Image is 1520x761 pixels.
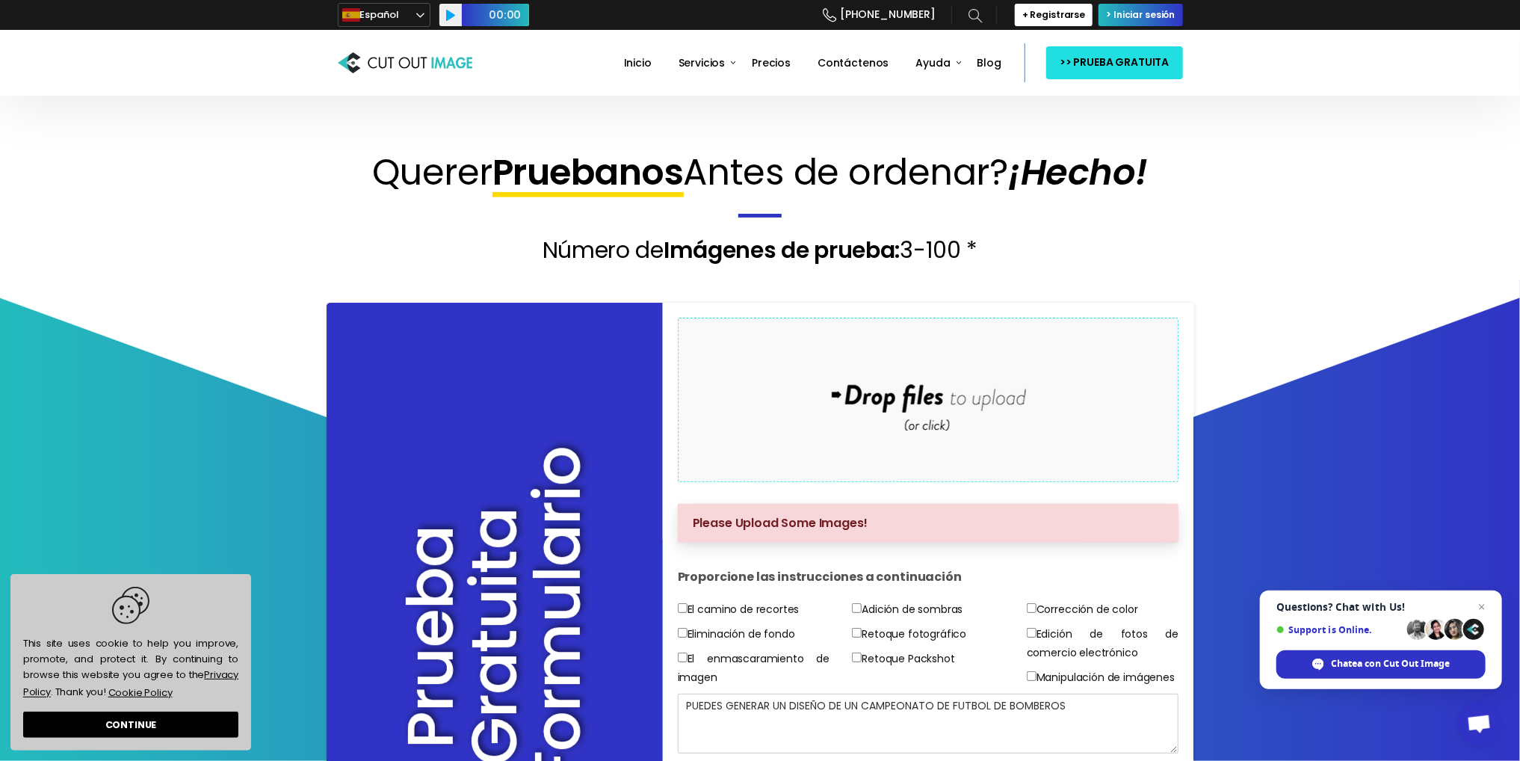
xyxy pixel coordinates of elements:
[678,600,800,619] label: El camino de recortes
[678,650,830,687] label: El enmascaramiento de imagen
[1276,601,1486,613] span: Questions? Chat with Us!
[1331,657,1450,671] span: Chatea con Cut Out Image
[812,46,895,80] a: Contáctenos
[852,600,963,619] label: Adición de sombras
[1457,701,1502,746] a: Chat abierto
[752,55,791,70] span: Precios
[1106,9,1175,21] span: > Iniciar sesión
[678,653,688,662] input: El enmascaramiento de imagen
[618,46,658,80] a: Inicio
[678,628,688,638] input: Eliminación de fondo
[1027,603,1036,613] input: Corrección de color
[338,3,430,27] a: Español
[746,46,797,80] a: Precios
[909,46,956,80] a: Ayuda
[1027,628,1036,638] input: Edición de fotos de comercio electrónico
[1046,46,1182,78] a: >> PRUEBA GRATUITA
[673,46,732,80] a: Servicios
[23,587,238,702] span: This site uses cookie to help you improve, promote, and protect it. By continuing to browse this ...
[684,147,1008,197] span: Antes de ordenar?
[1027,671,1036,681] input: Manipulación de imágenes
[818,55,889,70] span: Contáctenos
[338,49,472,77] img: Cut Out ImageProveedor de servicios de recorte de fotografías
[693,514,868,532] span: Please Upload Some Images!
[1027,625,1179,662] label: Edición de fotos de comercio electrónico
[106,683,174,702] a: learn more about cookies
[1027,668,1175,687] label: Manipulación de imágenes
[852,650,954,668] label: Retoque Packshot
[679,55,726,70] span: Servicios
[439,4,529,26] div: Audio Player
[462,4,529,26] span: Time Slider
[678,625,795,644] label: Eliminación de fondo
[1027,600,1138,619] label: Corrección de color
[852,653,862,662] input: Retoque Packshot
[492,147,684,197] span: Pruebanos
[915,55,950,70] span: Ayuda
[439,4,462,26] button: Play
[1099,4,1182,26] a: > Iniciar sesión
[678,555,1179,600] h4: Proporcione las instrucciones a continuación
[977,55,1001,70] span: Blog
[372,147,492,197] span: Querer
[1276,624,1402,635] span: Support is Online.
[1060,53,1169,72] span: >> PRUEBA GRATUITA
[1008,147,1149,197] span: ¡Hecho!
[852,603,862,613] input: Adición de sombras
[543,234,664,266] span: Número de
[342,6,360,24] img: es
[23,712,238,738] a: dismiss cookie message
[1022,9,1085,21] span: + Registrarse
[1276,650,1486,679] span: Chatea con Cut Out Image
[1015,4,1093,26] a: + Registrarse
[900,234,977,266] span: 3-100 *
[852,628,862,638] input: Retoque fotográfico
[624,55,652,70] span: Inicio
[23,668,238,700] a: Privacy Policy
[10,574,251,751] div: cookieconsent
[852,625,966,644] label: Retoque fotográfico
[664,234,900,266] span: Imágenes de prueba:
[971,46,1007,80] a: Blog
[678,603,688,613] input: El camino de recortes
[823,1,936,28] a: [PHONE_NUMBER]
